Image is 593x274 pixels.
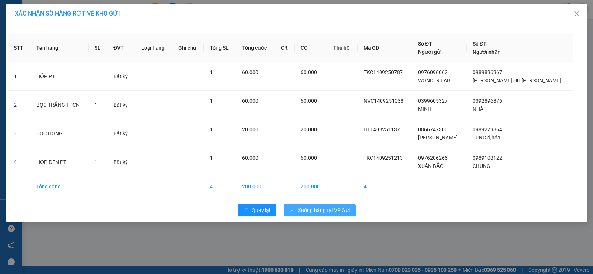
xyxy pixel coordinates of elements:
[298,206,350,214] span: Xuống hàng tại VP Gửi
[242,69,258,75] span: 60.000
[473,77,561,83] span: [PERSON_NAME] ĐU [PERSON_NAME]
[418,135,458,141] span: [PERSON_NAME]
[275,34,295,62] th: CR
[8,62,30,91] td: 1
[107,62,135,91] td: Bất kỳ
[364,155,403,161] span: TKC1409251213
[418,155,448,161] span: 0976206266
[172,34,203,62] th: Ghi chú
[30,148,89,176] td: HỘP ĐEN PT
[364,69,403,75] span: TKC1409250787
[242,126,258,132] span: 20.000
[9,9,65,46] img: logo.jpg
[418,77,450,83] span: WONDER LAB
[418,106,431,112] span: MINH
[301,126,317,132] span: 20.000
[210,155,213,161] span: 1
[95,73,97,79] span: 1
[473,41,487,47] span: Số ĐT
[210,69,213,75] span: 1
[236,34,275,62] th: Tổng cước
[289,208,295,214] span: download
[473,69,502,75] span: 0989896367
[473,126,502,132] span: 0989279864
[30,176,89,197] td: Tổng cộng
[8,91,30,119] td: 2
[418,69,448,75] span: 0976096062
[358,34,413,62] th: Mã GD
[473,155,502,161] span: 0989108122
[301,69,317,75] span: 60.000
[107,91,135,119] td: Bất kỳ
[238,204,276,216] button: rollbackQuay lại
[242,98,258,104] span: 60.000
[95,131,97,136] span: 1
[295,176,328,197] td: 200.000
[95,102,97,108] span: 1
[418,163,443,169] span: XUÂN BẮC
[204,176,236,197] td: 4
[8,34,30,62] th: STT
[135,34,172,62] th: Loại hàng
[473,106,485,112] span: NHÀI
[301,98,317,104] span: 60.000
[473,135,500,141] span: TÙNG đ,hóa
[30,91,89,119] td: BỌC TRẮNG TPCN
[210,126,213,132] span: 1
[327,34,357,62] th: Thu hộ
[473,163,490,169] span: CHUNG
[210,98,213,104] span: 1
[9,54,113,66] b: GỬI : [PERSON_NAME]
[418,126,448,132] span: 0866747300
[418,49,442,55] span: Người gửi
[574,11,580,17] span: close
[301,155,317,161] span: 60.000
[30,119,89,148] td: BỌC HỒNG
[473,98,502,104] span: 0392896876
[242,155,258,161] span: 60.000
[30,62,89,91] td: HỘP PT
[95,159,97,165] span: 1
[244,208,249,214] span: rollback
[418,98,448,104] span: 0399605327
[204,34,236,62] th: Tổng SL
[364,126,400,132] span: HT1409251137
[566,4,587,24] button: Close
[284,204,356,216] button: downloadXuống hàng tại VP Gửi
[8,119,30,148] td: 3
[358,176,413,197] td: 4
[89,34,107,62] th: SL
[15,10,120,17] span: XÁC NHẬN SỐ HÀNG RỚT VỀ KHO GỬI
[252,206,270,214] span: Quay lại
[418,41,432,47] span: Số ĐT
[8,148,30,176] td: 4
[30,34,89,62] th: Tên hàng
[107,119,135,148] td: Bất kỳ
[295,34,328,62] th: CC
[107,34,135,62] th: ĐVT
[364,98,404,104] span: NVC1409251038
[236,176,275,197] td: 200.000
[107,148,135,176] td: Bất kỳ
[69,18,310,37] li: 271 - [PERSON_NAME] Tự [PERSON_NAME][GEOGRAPHIC_DATA] - [GEOGRAPHIC_DATA][PERSON_NAME]
[473,49,501,55] span: Người nhận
